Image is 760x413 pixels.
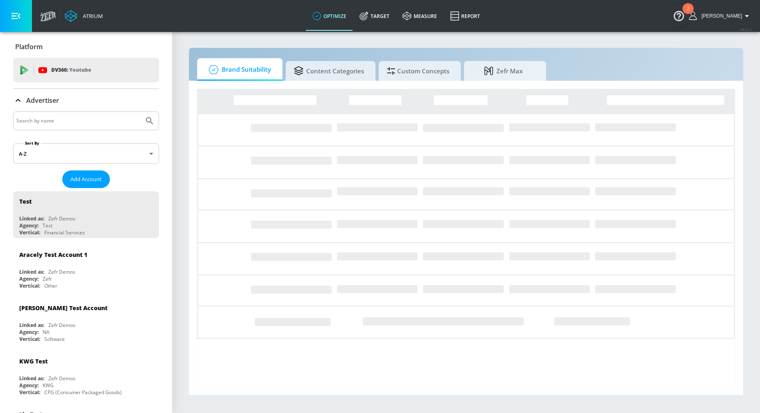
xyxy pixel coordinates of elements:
[19,282,40,289] div: Vertical:
[15,42,43,51] p: Platform
[205,60,271,79] span: Brand Suitability
[44,336,65,343] div: Software
[16,116,141,126] input: Search by name
[306,1,353,31] a: optimize
[472,61,535,81] span: Zefr Max
[396,1,444,31] a: measure
[23,141,41,146] label: Sort By
[19,322,44,329] div: Linked as:
[19,268,44,275] div: Linked as:
[48,322,75,329] div: Zefr Demos
[19,275,39,282] div: Agency:
[13,89,159,112] div: Advertiser
[19,389,40,396] div: Vertical:
[13,351,159,398] div: KWG TestLinked as:Zefr DemosAgency:KWGVertical:CPG (Consumer Packaged Goods)
[69,66,91,74] p: Youtube
[19,229,40,236] div: Vertical:
[13,245,159,291] div: Aracely Test Account 1Linked as:Zefr DemosAgency:ZefrVertical:Other
[13,298,159,345] div: [PERSON_NAME] Test AccountLinked as:Zefr DemosAgency:NAVertical:Software
[13,35,159,58] div: Platform
[19,329,39,336] div: Agency:
[48,268,75,275] div: Zefr Demos
[689,11,752,21] button: [PERSON_NAME]
[44,229,85,236] div: Financial Services
[62,170,110,188] button: Add Account
[698,13,742,19] span: login as: ashley.jan@zefr.com
[43,382,54,389] div: KWG
[740,27,752,32] span: v 4.22.2
[80,12,103,20] div: Atrium
[65,10,103,22] a: Atrium
[294,61,364,81] span: Content Categories
[19,382,39,389] div: Agency:
[687,9,689,19] div: 2
[13,191,159,238] div: TestLinked as:Zefr DemosAgency:TestVertical:Financial Services
[667,4,690,27] button: Open Resource Center, 2 new notifications
[48,375,75,382] div: Zefr Demos
[44,282,57,289] div: Other
[13,143,159,164] div: A-Z
[19,304,107,312] div: [PERSON_NAME] Test Account
[51,66,91,75] p: DV360:
[444,1,487,31] a: Report
[43,222,52,229] div: Test
[19,357,48,365] div: KWG Test
[19,375,44,382] div: Linked as:
[387,61,449,81] span: Custom Concepts
[353,1,396,31] a: Target
[19,215,44,222] div: Linked as:
[26,96,59,105] p: Advertiser
[48,215,75,222] div: Zefr Demos
[19,336,40,343] div: Vertical:
[13,58,159,82] div: DV360: Youtube
[43,329,50,336] div: NA
[19,251,87,259] div: Aracely Test Account 1
[71,175,102,184] span: Add Account
[19,197,32,205] div: Test
[44,389,122,396] div: CPG (Consumer Packaged Goods)
[43,275,52,282] div: Zefr
[19,222,39,229] div: Agency:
